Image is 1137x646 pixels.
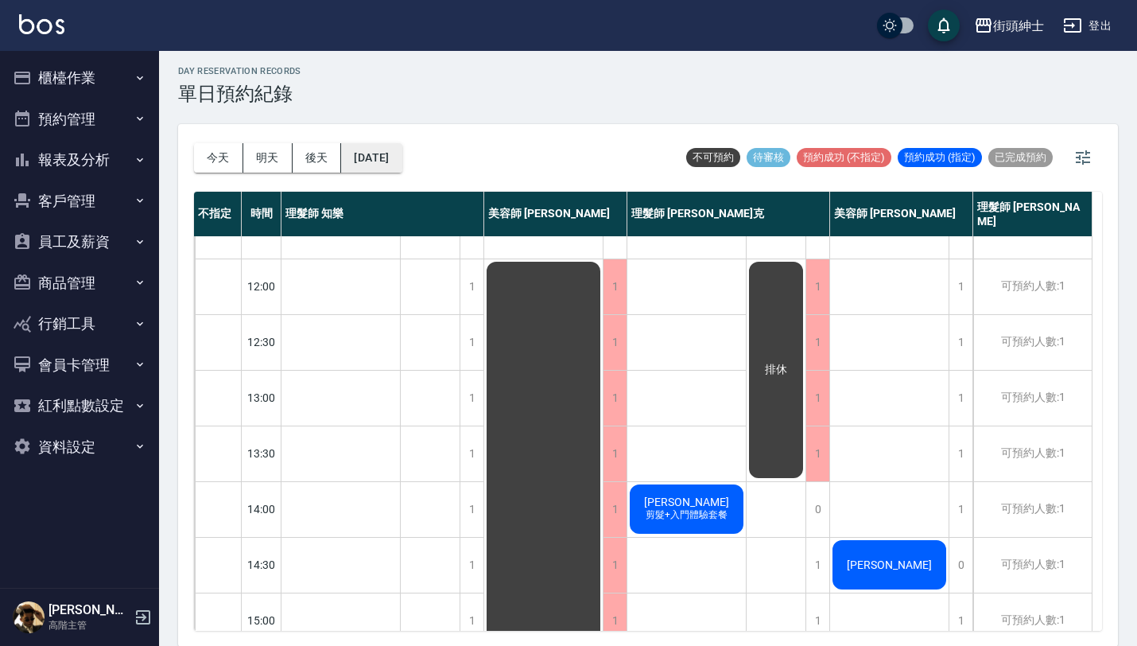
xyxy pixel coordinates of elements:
[603,259,627,314] div: 1
[949,482,972,537] div: 1
[281,192,484,236] div: 理髮師 知樂
[341,143,402,173] button: [DATE]
[830,192,973,236] div: 美容師 [PERSON_NAME]
[805,315,829,370] div: 1
[6,221,153,263] button: 員工及薪資
[603,371,627,426] div: 1
[6,385,153,426] button: 紅利點數設定
[988,150,1053,165] span: 已完成預約
[973,482,1092,537] div: 可預約人數:1
[242,370,281,426] div: 13:00
[194,143,243,173] button: 今天
[460,482,483,537] div: 1
[242,259,281,314] div: 12:00
[242,481,281,537] div: 14:00
[603,315,627,370] div: 1
[178,83,301,105] h3: 單日預約紀錄
[747,150,790,165] span: 待審核
[973,371,1092,426] div: 可預約人數:1
[928,10,960,41] button: save
[949,259,972,314] div: 1
[805,482,829,537] div: 0
[194,192,242,236] div: 不指定
[603,538,627,593] div: 1
[6,426,153,468] button: 資料設定
[641,496,732,508] span: [PERSON_NAME]
[805,371,829,426] div: 1
[6,139,153,181] button: 報表及分析
[973,426,1092,481] div: 可預約人數:1
[805,259,829,314] div: 1
[49,602,130,618] h5: [PERSON_NAME]
[1057,11,1118,41] button: 登出
[797,150,891,165] span: 預約成功 (不指定)
[6,99,153,140] button: 預約管理
[993,16,1044,36] div: 街頭紳士
[13,601,45,633] img: Person
[242,192,281,236] div: 時間
[949,315,972,370] div: 1
[949,426,972,481] div: 1
[603,482,627,537] div: 1
[242,426,281,481] div: 13:30
[178,66,301,76] h2: day Reservation records
[844,558,935,571] span: [PERSON_NAME]
[949,538,972,593] div: 0
[973,259,1092,314] div: 可預約人數:1
[243,143,293,173] button: 明天
[460,538,483,593] div: 1
[460,259,483,314] div: 1
[686,150,740,165] span: 不可預約
[460,371,483,426] div: 1
[242,314,281,370] div: 12:30
[6,263,153,304] button: 商品管理
[603,426,627,481] div: 1
[898,150,982,165] span: 預約成功 (指定)
[6,344,153,386] button: 會員卡管理
[973,315,1092,370] div: 可預約人數:1
[460,315,483,370] div: 1
[460,426,483,481] div: 1
[6,181,153,222] button: 客戶管理
[627,192,830,236] div: 理髮師 [PERSON_NAME]克
[242,537,281,593] div: 14:30
[973,192,1092,236] div: 理髮師 [PERSON_NAME]
[293,143,342,173] button: 後天
[642,508,731,522] span: 剪髮+入門體驗套餐
[6,57,153,99] button: 櫃檯作業
[6,303,153,344] button: 行銷工具
[973,538,1092,593] div: 可預約人數:1
[484,192,627,236] div: 美容師 [PERSON_NAME]
[762,363,790,377] span: 排休
[19,14,64,34] img: Logo
[49,618,130,632] p: 高階主管
[805,426,829,481] div: 1
[968,10,1050,42] button: 街頭紳士
[949,371,972,426] div: 1
[805,538,829,593] div: 1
